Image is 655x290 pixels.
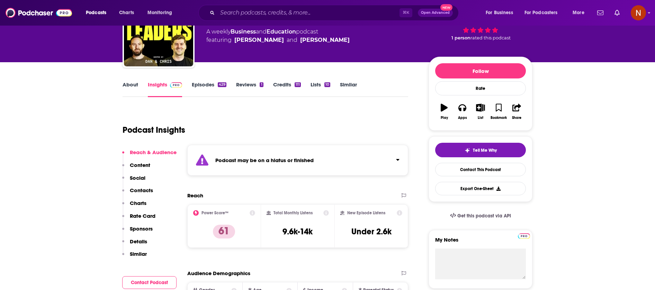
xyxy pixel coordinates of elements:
a: Show notifications dropdown [594,7,606,19]
div: [PERSON_NAME] [300,36,350,44]
strong: Podcast may be on a hiatus or finished [215,157,314,163]
div: 10 [324,82,330,87]
div: 429 [218,82,226,87]
a: Reviews1 [236,81,263,97]
button: tell me why sparkleTell Me Why [435,143,526,157]
span: and [287,36,297,44]
button: Open AdvancedNew [418,9,453,17]
a: Similar [340,81,357,97]
span: Monitoring [147,8,172,18]
p: Rate Card [130,213,155,219]
h3: 9.6k-14k [282,226,313,237]
p: Sponsors [130,225,153,232]
h2: Total Monthly Listens [273,211,313,215]
p: Similar [130,251,147,257]
img: User Profile [631,5,646,20]
img: Podchaser - Follow, Share and Rate Podcasts [6,6,72,19]
div: Rate [435,81,526,95]
section: Click to expand status details [187,145,408,176]
span: More [573,8,584,18]
a: Charts [115,7,138,18]
button: Charts [122,200,146,213]
div: 1 [260,82,263,87]
span: Charts [119,8,134,18]
span: 1 person [451,35,470,40]
button: Details [122,238,147,251]
button: Contact Podcast [122,276,177,289]
span: Open Advanced [421,11,450,15]
button: Sponsors [122,225,153,238]
span: Get this podcast via API [457,213,511,219]
img: Podchaser Pro [170,82,182,88]
div: Share [512,116,521,120]
button: open menu [568,7,593,18]
span: For Podcasters [524,8,558,18]
h2: Power Score™ [201,211,228,215]
a: Business [231,28,256,35]
button: open menu [143,7,181,18]
label: My Notes [435,236,526,249]
div: A weekly podcast [206,28,350,44]
a: Pro website [518,232,530,239]
a: Lists10 [311,81,330,97]
span: Logged in as AdelNBM [631,5,646,20]
a: Education [267,28,296,35]
a: InsightsPodchaser Pro [148,81,182,97]
h2: New Episode Listens [347,211,385,215]
button: Rate Card [122,213,155,225]
p: Charts [130,200,146,206]
p: Details [130,238,147,245]
a: Contact This Podcast [435,163,526,176]
button: List [472,99,490,124]
a: Credits111 [273,81,301,97]
p: Reach & Audience [130,149,177,156]
img: tell me why sparkle [465,148,470,153]
div: 111 [295,82,301,87]
button: Reach & Audience [122,149,177,162]
p: Contacts [130,187,153,194]
div: List [478,116,483,120]
div: Play [441,116,448,120]
h1: Podcast Insights [123,125,185,135]
span: ⌘ K [400,8,412,17]
div: Search podcasts, credits, & more... [205,5,465,21]
a: Get this podcast via API [445,207,517,224]
span: New [440,4,453,11]
button: Social [122,175,145,187]
button: Share [508,99,526,124]
input: Search podcasts, credits, & more... [217,7,400,18]
h2: Audience Demographics [187,270,250,277]
button: Show profile menu [631,5,646,20]
button: Bookmark [490,99,508,124]
span: featuring [206,36,350,44]
a: Episodes429 [192,81,226,97]
a: Show notifications dropdown [612,7,622,19]
span: Podcasts [86,8,106,18]
h2: Reach [187,192,203,199]
div: Bookmark [491,116,507,120]
button: Play [435,99,453,124]
button: Content [122,162,150,175]
button: open menu [520,7,568,18]
a: About [123,81,138,97]
p: Social [130,175,145,181]
a: Dan Murray Serter [234,36,284,44]
span: and [256,28,267,35]
span: Tell Me Why [473,148,497,153]
button: Similar [122,251,147,263]
button: open menu [81,7,115,18]
button: Apps [453,99,471,124]
img: Podchaser Pro [518,233,530,239]
div: Apps [458,116,467,120]
button: open menu [481,7,522,18]
h3: Under 2.6k [351,226,392,237]
span: For Business [486,8,513,18]
button: Export One-Sheet [435,182,526,195]
p: Content [130,162,150,168]
button: Contacts [122,187,153,200]
button: Follow [435,63,526,78]
p: 61 [213,225,235,238]
span: rated this podcast [470,35,511,40]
